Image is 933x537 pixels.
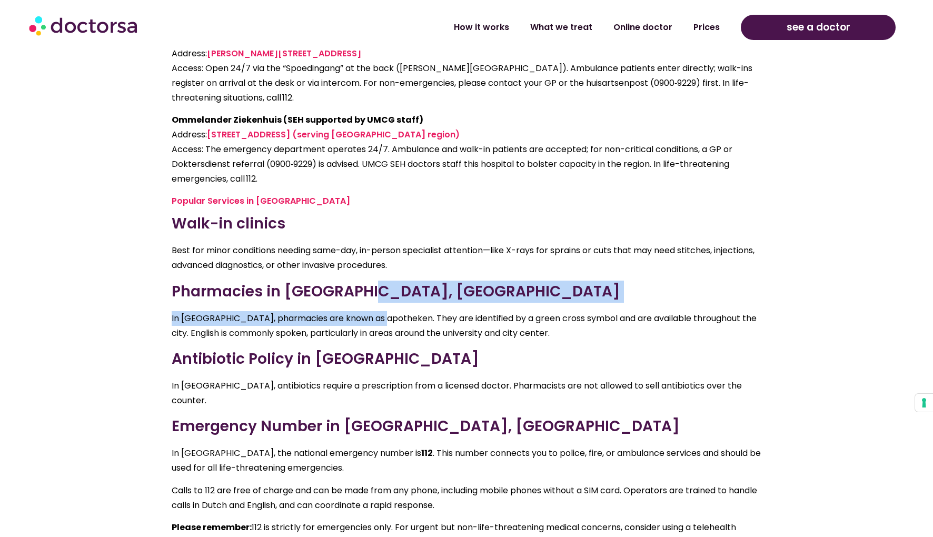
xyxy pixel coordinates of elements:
[172,483,761,513] p: Calls to 112 are free of charge and can be made from any phone, including mobile phones without a...
[207,47,361,59] a: [PERSON_NAME][STREET_ADDRESS]
[520,15,603,39] a: What we treat
[172,348,761,370] h3: Antibiotic Policy in [GEOGRAPHIC_DATA]
[421,447,433,459] strong: 112
[172,415,761,437] h3: Emergency Number in [GEOGRAPHIC_DATA], [GEOGRAPHIC_DATA]
[443,15,520,39] a: How it works
[172,195,350,207] a: Popular Services in [GEOGRAPHIC_DATA]
[242,15,730,39] nav: Menu
[172,446,761,475] p: In [GEOGRAPHIC_DATA], the national emergency number is . This number connects you to police, fire...
[172,281,761,303] h3: Pharmacies in [GEOGRAPHIC_DATA], [GEOGRAPHIC_DATA]
[207,128,460,141] a: [STREET_ADDRESS] (serving [GEOGRAPHIC_DATA] region)
[787,19,850,36] span: see a doctor
[603,15,683,39] a: Online doctor
[683,15,730,39] a: Prices
[172,32,761,105] p: Address: Access: Open 24/7 via the “Spoedingang” at the back ([PERSON_NAME][GEOGRAPHIC_DATA]). Am...
[172,243,761,273] p: Best for minor conditions needing same-day, in-person specialist attention—like X-rays for sprain...
[172,521,252,533] strong: Please remember:
[172,113,761,186] p: Address: Access: The emergency department operates 24/7. Ambulance and walk-in patients are accep...
[915,394,933,412] button: Your consent preferences for tracking technologies
[172,379,761,408] p: In [GEOGRAPHIC_DATA], antibiotics require a prescription from a licensed doctor. Pharmacists are ...
[172,213,761,235] h3: Walk-in clinics
[741,15,896,40] a: see a doctor
[172,114,423,126] strong: Ommelander Ziekenhuis (SEH supported by UMCG staff)
[172,311,761,341] p: In [GEOGRAPHIC_DATA], pharmacies are known as apotheken. They are identified by a green cross sym...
